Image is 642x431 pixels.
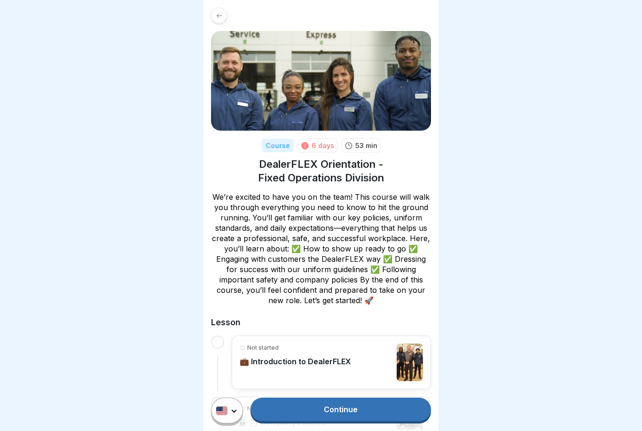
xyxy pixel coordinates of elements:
[211,317,431,328] h2: Lesson
[211,31,431,131] img: v4gv5ils26c0z8ite08yagn2.png
[247,344,279,352] p: Not started
[211,157,431,184] h1: DealerFLEX Orientation - Fixed Operations Division
[397,344,423,381] img: vke5g0w55cleapdtjsjcklmz.png
[262,139,294,152] div: Course
[251,398,431,421] a: Continue
[240,357,351,366] p: 💼 Introduction to DealerFLEX
[240,344,423,381] a: Not started💼 Introduction to DealerFLEX
[211,192,431,306] p: We’re excited to have you on the team! This course will walk you through everything you need to k...
[216,407,227,415] img: us.svg
[312,141,334,150] div: 6 days
[355,141,377,150] p: 53 min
